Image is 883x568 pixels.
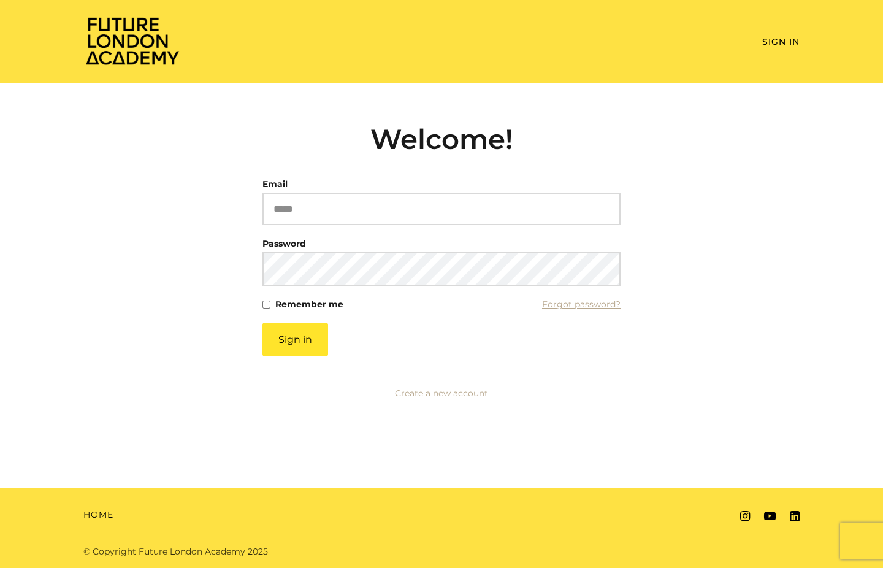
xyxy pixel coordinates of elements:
a: Sign In [762,36,800,47]
div: © Copyright Future London Academy 2025 [74,545,442,558]
img: Home Page [83,16,182,66]
button: Sign in [262,323,328,356]
label: Email [262,175,288,193]
a: Forgot password? [542,296,621,313]
a: Create a new account [395,388,488,399]
label: Remember me [275,296,343,313]
label: Password [262,235,306,252]
a: Home [83,509,113,521]
h2: Welcome! [262,123,621,156]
